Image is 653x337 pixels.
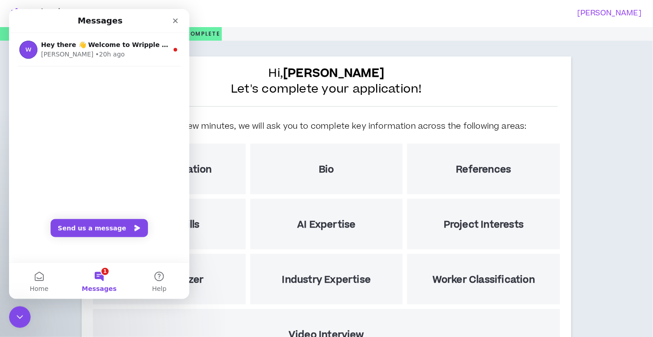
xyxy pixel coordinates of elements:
[283,65,384,82] b: [PERSON_NAME]
[269,66,385,81] span: Hi,
[282,274,371,286] h5: Industry Expertise
[135,274,204,286] h5: Skill Optimizer
[143,276,157,283] span: Help
[9,9,189,299] iframe: Intercom live chat
[297,219,355,230] h5: AI Expertise
[456,164,511,175] h5: References
[86,41,115,50] div: • 20h ago
[444,219,524,230] h5: Project Interests
[21,276,39,283] span: Home
[139,219,200,230] h5: Roles & Skills
[126,120,527,132] h5: Over the next few minutes, we will ask you to complete key information across the following areas:
[231,81,422,97] span: Let's complete your application!
[10,32,28,50] img: Profile image for Morgan
[169,27,220,41] p: 34%
[120,254,180,290] button: Help
[73,276,107,283] span: Messages
[32,32,487,39] span: Hey there 👋 Welcome to Wripple 🙌 Take a look around! If you have any questions, just reply to thi...
[9,306,31,328] iframe: Intercom live chat
[183,30,220,38] span: Complete
[319,164,334,175] h5: Bio
[32,41,84,50] div: [PERSON_NAME]
[60,254,120,290] button: Messages
[432,274,535,286] h5: Worker Classification
[41,210,139,228] button: Send us a message
[321,9,642,18] h3: [PERSON_NAME]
